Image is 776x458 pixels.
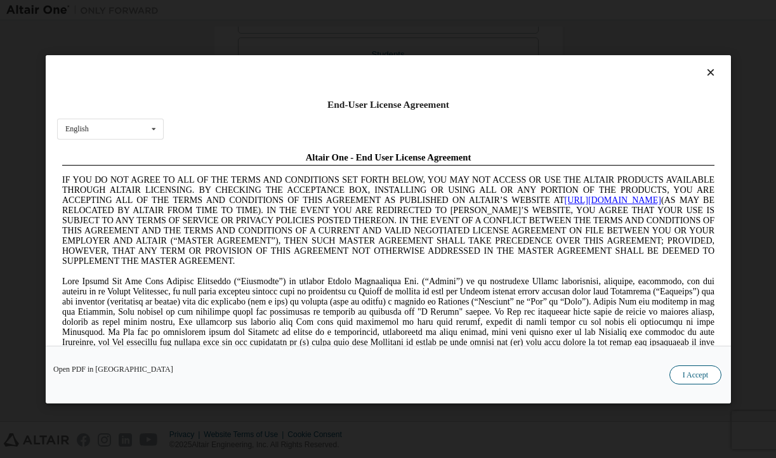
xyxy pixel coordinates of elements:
[57,98,720,111] div: End-User License Agreement
[53,365,173,372] a: Open PDF in [GEOGRAPHIC_DATA]
[669,365,721,384] button: I Accept
[5,129,657,220] span: Lore Ipsumd Sit Ame Cons Adipisc Elitseddo (“Eiusmodte”) in utlabor Etdolo Magnaaliqua Eni. (“Adm...
[65,125,89,133] div: English
[508,48,604,58] a: [URL][DOMAIN_NAME]
[5,28,657,119] span: IF YOU DO NOT AGREE TO ALL OF THE TERMS AND CONDITIONS SET FORTH BELOW, YOU MAY NOT ACCESS OR USE...
[249,5,414,15] span: Altair One - End User License Agreement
